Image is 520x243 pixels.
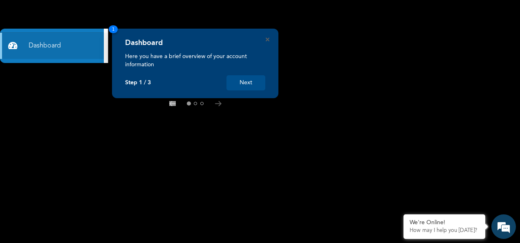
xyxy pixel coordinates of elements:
[125,38,163,47] h4: Dashboard
[125,79,151,86] p: Step 1 / 3
[125,52,265,69] p: Here you have a brief overview of your account information
[226,75,265,90] button: Next
[109,25,118,33] span: 1
[266,38,269,41] button: Close
[410,219,479,226] div: We're Online!
[410,227,479,234] p: How may I help you today?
